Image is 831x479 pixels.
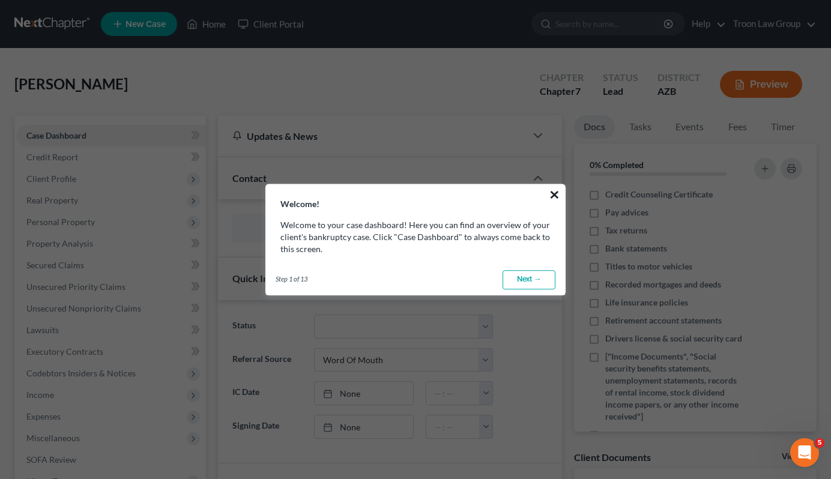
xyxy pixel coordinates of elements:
[549,185,560,204] button: ×
[790,438,819,467] iframe: Intercom live chat
[503,270,555,289] a: Next →
[276,274,307,284] span: Step 1 of 13
[280,219,551,255] p: Welcome to your case dashboard! Here you can find an overview of your client's bankruptcy case. C...
[815,438,824,448] span: 5
[266,184,565,209] h3: Welcome!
